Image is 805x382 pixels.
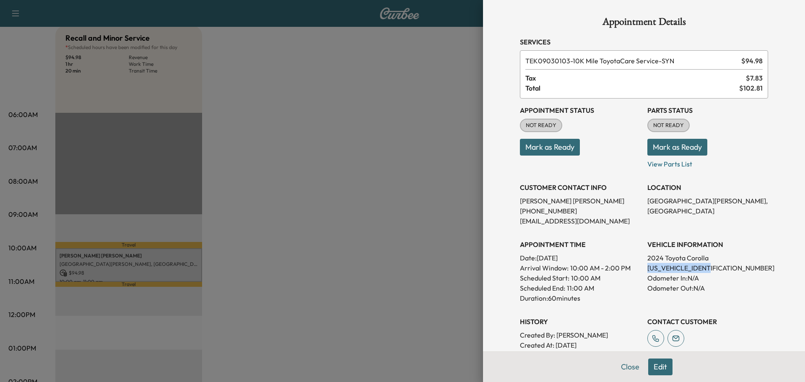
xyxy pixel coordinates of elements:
span: $ 102.81 [739,83,763,93]
span: NOT READY [648,121,689,130]
h3: CUSTOMER CONTACT INFO [520,182,641,192]
p: [US_VEHICLE_IDENTIFICATION_NUMBER] [647,263,768,273]
p: Odometer Out: N/A [647,283,768,293]
button: Mark as Ready [647,139,707,156]
p: Modified By : Tekion Sync [520,350,641,360]
span: 10:00 AM - 2:00 PM [570,263,631,273]
p: Arrival Window: [520,263,641,273]
p: Date: [DATE] [520,253,641,263]
p: [PERSON_NAME] [PERSON_NAME] [520,196,641,206]
h3: Services [520,37,768,47]
p: Odometer In: N/A [647,273,768,283]
h1: Appointment Details [520,17,768,30]
p: Duration: 60 minutes [520,293,641,303]
span: Total [525,83,739,93]
p: View Parts List [647,156,768,169]
button: Mark as Ready [520,139,580,156]
span: Tax [525,73,746,83]
h3: APPOINTMENT TIME [520,239,641,249]
span: $ 7.83 [746,73,763,83]
p: Scheduled Start: [520,273,569,283]
p: Created At : [DATE] [520,340,641,350]
p: Created By : [PERSON_NAME] [520,330,641,340]
span: $ 94.98 [741,56,763,66]
h3: VEHICLE INFORMATION [647,239,768,249]
h3: History [520,317,641,327]
p: 11:00 AM [567,283,594,293]
span: NOT READY [521,121,561,130]
p: 2024 Toyota Corolla [647,253,768,263]
button: Edit [648,359,673,375]
h3: CONTACT CUSTOMER [647,317,768,327]
span: 10K Mile ToyotaCare Service-SYN [525,56,738,66]
h3: LOCATION [647,182,768,192]
h3: Parts Status [647,105,768,115]
p: 10:00 AM [571,273,600,283]
p: [GEOGRAPHIC_DATA][PERSON_NAME], [GEOGRAPHIC_DATA] [647,196,768,216]
p: Scheduled End: [520,283,565,293]
p: [EMAIL_ADDRESS][DOMAIN_NAME] [520,216,641,226]
p: [PHONE_NUMBER] [520,206,641,216]
h3: Appointment Status [520,105,641,115]
button: Close [615,359,645,375]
